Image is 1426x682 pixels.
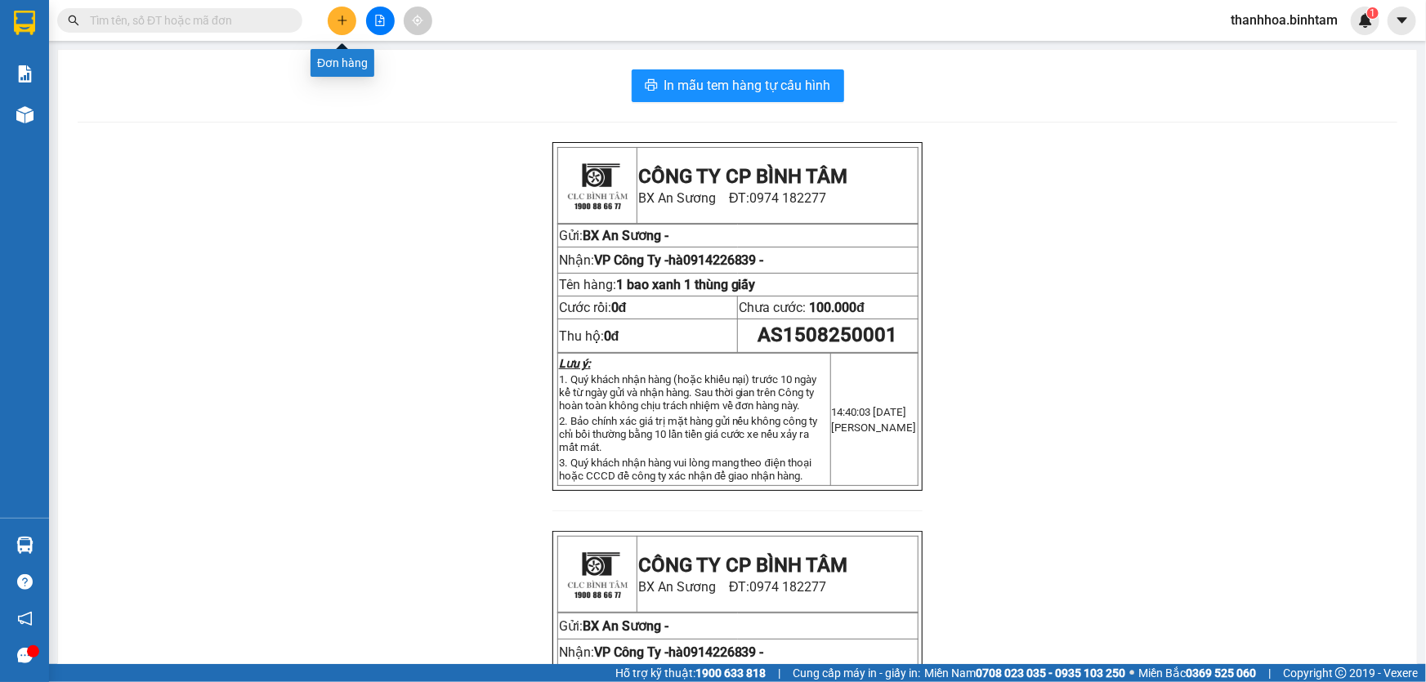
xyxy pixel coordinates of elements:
strong: 1900 633 818 [695,666,766,680]
span: In mẫu tem hàng tự cấu hình [664,75,831,96]
input: Tìm tên, số ĐT hoặc mã đơn [90,11,283,29]
button: plus [328,7,356,35]
span: Nhận: [559,252,764,268]
span: | [778,664,780,682]
img: icon-new-feature [1358,13,1373,28]
strong: Lưu ý: [559,357,591,370]
span: BX An Sương ĐT: [638,579,827,595]
span: 1 bao xanh 1 thùng giấy [616,277,756,292]
span: 0914226839 - [683,644,764,660]
span: Cước rồi: [559,300,627,315]
span: 3. Quý khách nhận hàng vui lòng mang theo điện thoại hoặc CCCD đề công ty xác nhận để giao nhận h... [559,457,811,482]
span: 1. Quý khách nhận hàng (hoặc khiếu nại) trước 10 ngày kể từ ngày gửi và nhận hàng. Sau thời gian ... [559,373,817,412]
span: Thu hộ: [559,328,619,344]
button: printerIn mẫu tem hàng tự cấu hình [632,69,844,102]
span: copyright [1335,667,1347,679]
div: Đơn hàng [311,49,374,77]
img: warehouse-icon [16,537,34,554]
span: 14:40:03 [DATE] [832,406,907,418]
span: printer [645,78,658,94]
span: Miền Bắc [1138,664,1256,682]
span: plus [337,15,348,26]
img: warehouse-icon [16,106,34,123]
span: aim [412,15,423,26]
span: 0914226839 - [683,252,764,268]
span: BX An Sương ĐT: [638,190,827,206]
span: AS1508250001 [758,323,897,346]
span: file-add [374,15,386,26]
span: BX An Sương - [583,228,668,243]
span: search [68,15,79,26]
span: 0đ [611,300,627,315]
span: Hỗ trợ kỹ thuật: [615,664,766,682]
span: Chưa cước: [739,300,865,315]
span: VP Công Ty - [594,644,764,660]
strong: 0369 525 060 [1186,666,1256,680]
span: thanhhoa.binhtam [1218,10,1351,30]
span: message [17,648,33,663]
img: logo [561,537,634,611]
span: hà [668,252,764,268]
span: Cung cấp máy in - giấy in: [793,664,920,682]
span: 100.000đ [809,300,865,315]
span: caret-down [1395,13,1410,28]
span: 0974 182277 [750,190,827,206]
img: solution-icon [16,65,34,82]
span: Nhận: [559,644,764,660]
span: 2. Bảo chính xác giá trị mặt hàng gửi nếu không công ty chỉ bồi thường bằng 10 lần tiền giá cước ... [559,415,818,453]
button: file-add [366,7,395,35]
button: caret-down [1388,7,1416,35]
span: [PERSON_NAME] [832,421,917,434]
strong: CÔNG TY CP BÌNH TÂM [638,165,847,188]
span: Tên hàng: [559,277,756,292]
strong: CÔNG TY CP BÌNH TÂM [638,554,847,577]
sup: 1 [1367,7,1379,19]
span: notification [17,611,33,626]
img: logo-vxr [14,11,35,35]
span: VP Công Ty - [594,252,764,268]
span: | [1268,664,1271,682]
span: BX An Sương - [583,618,668,634]
span: Gửi: [559,228,583,243]
img: logo [561,149,634,222]
span: 0974 182277 [750,579,827,595]
span: Miền Nam [924,664,1125,682]
strong: 0708 023 035 - 0935 103 250 [976,666,1125,680]
span: hà [668,644,764,660]
span: ⚪️ [1129,670,1134,676]
span: question-circle [17,574,33,590]
strong: 0đ [604,328,619,344]
span: Gửi: [559,618,668,634]
button: aim [404,7,432,35]
span: 1 [1370,7,1375,19]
